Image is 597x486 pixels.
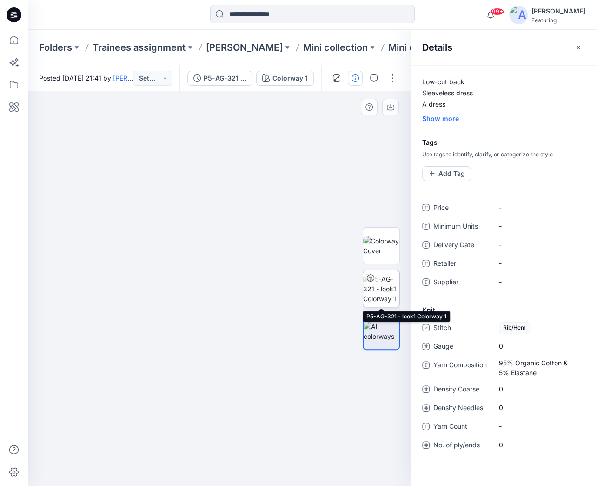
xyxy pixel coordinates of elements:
[272,73,308,83] div: Colorway 1
[509,6,528,24] img: avatar
[499,240,580,250] span: -
[433,202,489,215] span: Price
[364,322,399,341] img: All colorways
[348,71,363,86] button: Details
[499,341,580,351] span: 0
[256,71,314,86] button: Colorway 1
[411,150,597,159] p: Use tags to identify, clarify, or categorize the style
[39,73,133,83] span: Posted [DATE] 21:41 by
[531,17,585,24] div: Featuring
[531,6,585,17] div: [PERSON_NAME]
[433,359,489,378] span: Yarn Composition
[499,358,580,378] span: 95% Organic Cotton & 5% Elastane
[303,41,368,54] a: Mini collection
[499,421,580,431] span: -
[411,139,597,147] h4: Tags
[93,41,186,54] a: Trainees assignment
[204,73,246,83] div: P5-AG-321 - look1
[433,239,489,252] span: Delivery Date
[499,322,530,333] span: Rib/Hem
[433,341,489,354] span: Gauge
[433,322,489,335] span: Stitch
[433,277,489,290] span: Supplier
[422,305,435,315] span: Knit
[433,384,489,397] span: Density Coarse
[499,277,580,287] span: -
[499,440,580,450] span: 0
[433,221,489,234] span: Minimum Units
[422,42,452,53] h2: Details
[499,384,580,394] span: 0
[422,166,471,181] button: Add Tag
[433,258,489,271] span: Retailer
[411,114,597,123] div: Show more
[363,236,399,256] img: Colorway Cover
[499,221,580,231] span: -
[411,76,597,110] p: Low-cut back Sleeveless dress A dress Back tie round neck All-over Print Fabric Lettuce hem
[499,202,580,212] span: -
[39,41,72,54] a: Folders
[433,421,489,434] span: Yarn Count
[433,402,489,415] span: Density Needles
[206,41,283,54] a: [PERSON_NAME]
[499,403,580,412] span: 0
[499,258,580,268] span: -
[490,8,504,15] span: 99+
[433,439,489,452] span: No. of ply/ends
[363,274,399,304] img: P5-AG-321 - look1 Colorway 1
[187,71,252,86] button: P5-AG-321 - look1
[388,41,483,54] p: Mini collection - look1
[113,74,166,82] a: [PERSON_NAME]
